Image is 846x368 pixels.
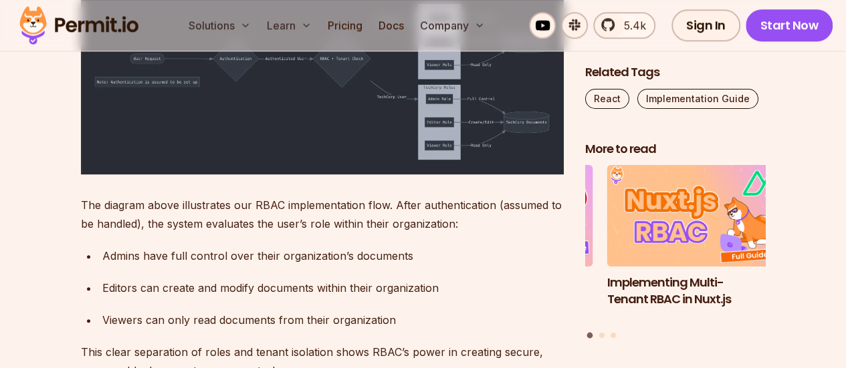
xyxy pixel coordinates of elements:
[593,12,655,39] a: 5.4k
[607,166,788,325] li: 1 of 3
[183,12,256,39] button: Solutions
[637,89,758,109] a: Implementation Guide
[585,141,766,158] h2: More to read
[611,333,616,338] button: Go to slide 3
[413,274,593,324] h3: Implement Multi-Tenancy Role-Based Access Control (RBAC) in MongoDB
[13,3,144,48] img: Permit logo
[261,12,317,39] button: Learn
[373,12,409,39] a: Docs
[587,333,593,339] button: Go to slide 1
[413,166,593,325] li: 3 of 3
[585,64,766,81] h2: Related Tags
[102,279,564,297] div: Editors can create and modify documents within their organization
[607,166,788,267] img: Implementing Multi-Tenant RBAC in Nuxt.js
[599,333,605,338] button: Go to slide 2
[616,17,646,33] span: 5.4k
[746,9,833,41] a: Start Now
[413,166,593,267] img: Implement Multi-Tenancy Role-Based Access Control (RBAC) in MongoDB
[607,274,788,308] h3: Implementing Multi-Tenant RBAC in Nuxt.js
[415,12,490,39] button: Company
[322,12,368,39] a: Pricing
[81,196,564,233] p: The diagram above illustrates our RBAC implementation flow. After authentication (assumed to be h...
[102,311,564,329] div: Viewers can only read documents from their organization
[102,246,564,265] div: Admins have full control over their organization’s documents
[585,166,766,341] div: Posts
[585,89,629,109] a: React
[607,166,788,325] a: Implementing Multi-Tenant RBAC in Nuxt.jsImplementing Multi-Tenant RBAC in Nuxt.js
[671,9,740,41] a: Sign In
